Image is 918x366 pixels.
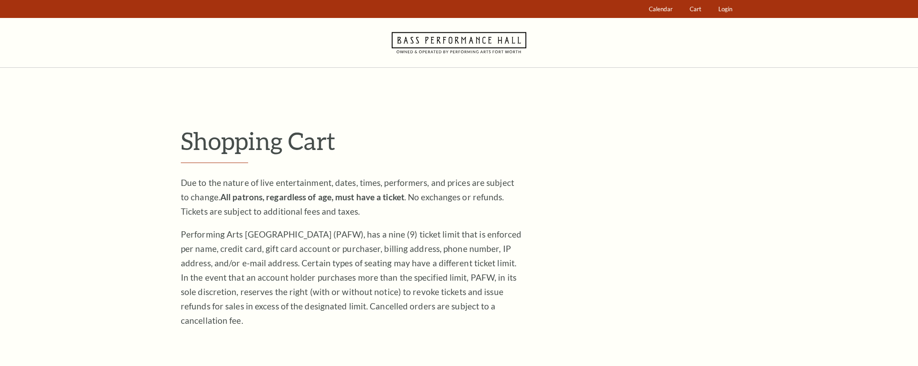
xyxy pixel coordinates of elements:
strong: All patrons, regardless of age, must have a ticket [220,192,404,202]
a: Calendar [645,0,677,18]
span: Login [718,5,732,13]
p: Shopping Cart [181,126,737,155]
a: Login [714,0,737,18]
span: Calendar [649,5,673,13]
p: Performing Arts [GEOGRAPHIC_DATA] (PAFW), has a nine (9) ticket limit that is enforced per name, ... [181,227,522,328]
a: Cart [686,0,706,18]
span: Due to the nature of live entertainment, dates, times, performers, and prices are subject to chan... [181,177,514,216]
span: Cart [690,5,701,13]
